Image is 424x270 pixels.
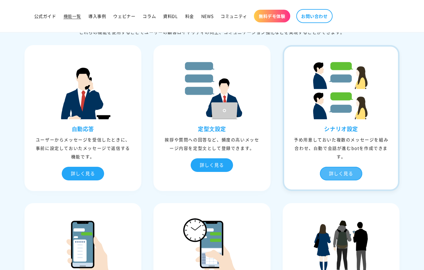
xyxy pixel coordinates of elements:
[221,13,247,19] span: コミュニティ
[198,10,217,22] a: NEWS
[284,125,398,132] h3: シナリオ設定
[60,10,85,22] a: 機能一覧
[185,13,194,19] span: 料金
[113,13,135,19] span: ウェビナー
[254,10,290,22] a: 無料デモ体験
[31,10,60,22] a: 公式ガイド
[163,13,178,19] span: 資料DL
[64,13,81,19] span: 機能一覧
[182,10,198,22] a: 料金
[85,10,110,22] a: 導入事例
[155,125,269,132] h3: 定型⽂設定
[88,13,106,19] span: 導入事例
[191,158,233,172] div: 詳しく見る
[320,167,362,180] div: 詳しく見る
[217,10,251,22] a: コミュニティ
[34,13,56,19] span: 公式ガイド
[155,135,269,152] div: 挨拶や質問への回答など、頻度の⾼いメッセージ内容を定型⽂として登録できます。
[26,135,140,161] div: ユーザーからメッセージを受信したときに、事前に設定しておいたメッセージで返信する機能です。
[301,13,328,19] span: お問い合わせ
[159,10,181,22] a: 資料DL
[143,13,156,19] span: コラム
[53,59,113,119] img: ⾃動応答
[311,59,371,119] img: シナリオ設定
[182,59,242,119] img: 定型⽂設定
[201,13,213,19] span: NEWS
[139,10,159,22] a: コラム
[62,167,104,180] div: 詳しく見る
[26,125,140,132] h3: ⾃動応答
[296,9,333,23] a: お問い合わせ
[284,135,398,161] div: 予め⽤意しておいた複数のメッセージを組み合わせ、⾃動で会話が進むbotを作成できます。
[110,10,139,22] a: ウェビナー
[259,13,285,19] span: 無料デモ体験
